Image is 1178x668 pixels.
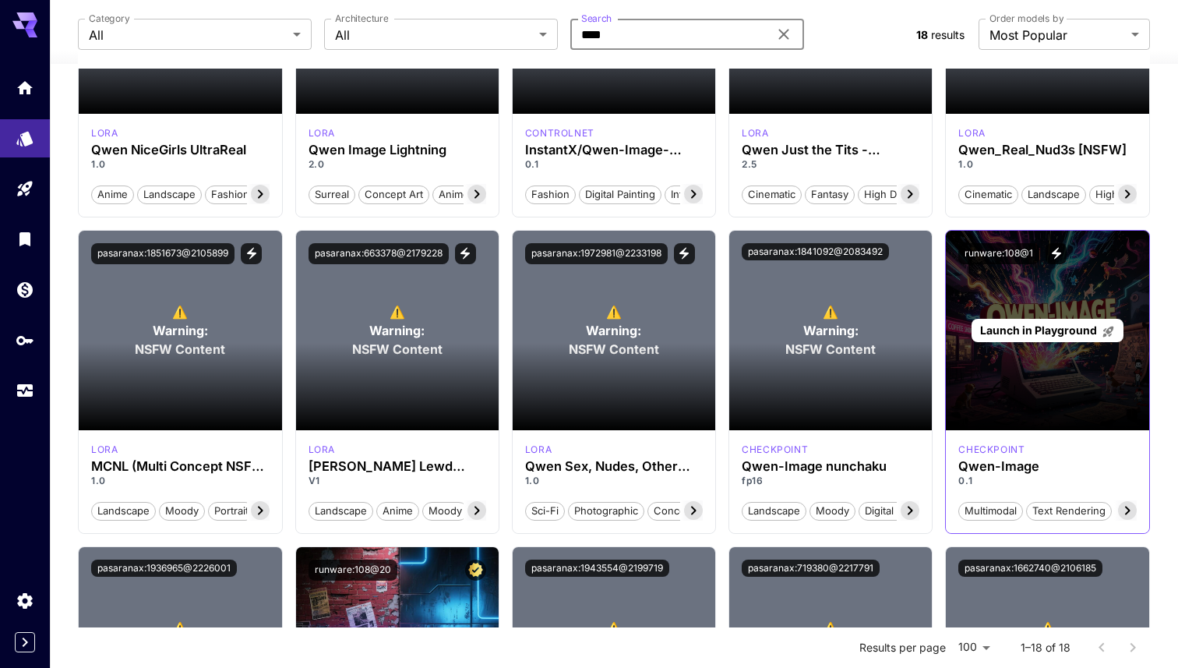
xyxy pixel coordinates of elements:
[980,323,1097,337] span: Launch in Playground
[958,126,985,140] p: lora
[241,243,262,264] button: View trigger words
[309,459,486,474] h3: [PERSON_NAME] Lewd Selfie / Snapchat [NSFW]
[959,187,1018,203] span: Cinematic
[1040,619,1056,638] span: ⚠️
[525,157,703,171] p: 0.1
[803,321,859,340] span: Warning:
[674,243,695,264] button: View trigger words
[16,229,34,249] div: Library
[742,187,801,203] span: Cinematic
[569,340,659,359] span: NSFW Content
[16,591,34,610] div: Settings
[742,504,806,519] span: Landscape
[455,243,476,264] button: View trigger words
[1046,243,1067,264] button: View trigger words
[952,636,996,659] div: 100
[309,184,355,204] button: Surreal
[432,184,475,204] button: Anime
[423,504,467,519] span: Moody
[579,184,661,204] button: Digital Painting
[525,500,565,521] button: Sci-Fi
[958,459,1136,474] h3: Qwen-Image
[958,143,1136,157] h3: Qwen_Real_Nud3s [NSFW]
[79,231,281,430] div: To view NSFW models, adjust the filter settings and toggle the option on.
[91,443,118,457] div: Qwen Image
[422,500,468,521] button: Moody
[1090,187,1153,203] span: High Detail
[525,459,703,474] div: Qwen Sex, Nudes, Other Fun Stuff (SNOFS) [NSFW]
[742,126,768,140] p: lora
[606,302,622,321] span: ⚠️
[959,504,1022,519] span: Multimodal
[309,126,335,140] p: lora
[15,632,35,652] div: Expand sidebar
[335,12,388,25] label: Architecture
[859,187,922,203] span: High Detail
[525,126,594,140] div: Qwen Image
[352,340,443,359] span: NSFW Content
[742,143,919,157] div: Qwen Just the Tits - Dynamic Breasts [NSFW]
[205,184,256,204] button: Fashion
[1089,184,1154,204] button: High Detail
[89,26,287,44] span: All
[309,560,397,581] button: runware:108@20
[647,500,718,521] button: Concept Art
[16,381,34,401] div: Usage
[742,443,808,457] div: Qwen Image
[309,443,335,457] p: lora
[309,504,372,519] span: Landscape
[16,280,34,299] div: Wallet
[958,157,1136,171] p: 1.0
[91,143,269,157] h3: Qwen NiceGirls UltraReal
[91,500,156,521] button: Landscape
[916,28,928,41] span: 18
[810,504,855,519] span: Moody
[91,474,269,488] p: 1.0
[859,504,940,519] span: Digital Painting
[989,12,1063,25] label: Order models by
[665,184,711,204] button: Interior
[309,157,486,171] p: 2.0
[296,231,499,430] div: To view NSFW models, adjust the filter settings and toggle the option on.
[568,500,644,521] button: Photographic
[513,231,715,430] div: To view NSFW models, adjust the filter settings and toggle the option on.
[465,560,486,581] button: Certified Model – Vetted for best performance and includes a commercial license.
[1021,640,1070,656] p: 1–18 of 18
[172,619,188,638] span: ⚠️
[208,500,255,521] button: Portrait
[958,126,985,140] div: Qwen Image
[159,500,205,521] button: Moody
[526,504,564,519] span: Sci-Fi
[648,504,718,519] span: Concept Art
[525,560,669,577] button: pasaranax:1943554@2199719
[958,500,1023,521] button: Multimodal
[958,560,1102,577] button: pasaranax:1662740@2106185
[972,319,1123,343] a: Launch in Playground
[805,184,855,204] button: Fantasy
[569,504,644,519] span: Photographic
[806,187,854,203] span: Fantasy
[138,187,201,203] span: Landscape
[91,243,235,264] button: pasaranax:1851673@2105899
[309,459,486,474] div: Qwen Lewd Selfie / Snapchat [NSFW]
[823,619,838,638] span: ⚠️
[91,459,269,474] div: MCNL (Multi Concept NSFW Lora) [Qwen Image]
[89,12,130,25] label: Category
[309,143,486,157] h3: Qwen Image Lightning
[858,184,922,204] button: High Detail
[309,187,354,203] span: Surreal
[525,143,703,157] h3: InstantX/Qwen-Image-ControlNet-Inpainting
[931,28,965,41] span: results
[665,187,711,203] span: Interior
[433,187,474,203] span: Anime
[785,340,876,359] span: NSFW Content
[586,321,641,340] span: Warning:
[16,330,34,350] div: API Keys
[309,126,335,140] div: Qwen Image
[526,187,575,203] span: Fashion
[823,302,838,321] span: ⚠️
[525,126,594,140] p: controlnet
[580,187,661,203] span: Digital Painting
